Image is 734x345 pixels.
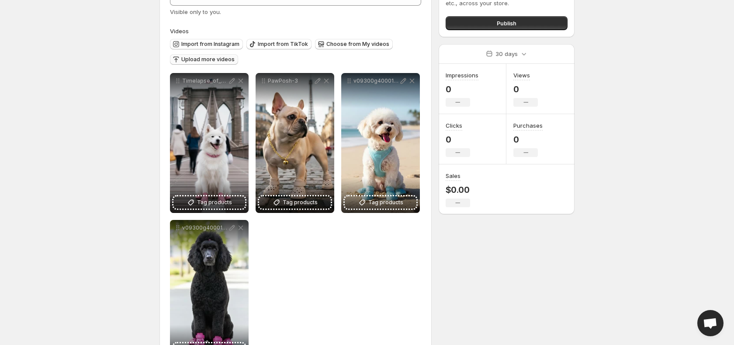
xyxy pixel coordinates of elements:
p: v09300g40001d35gqbnog65l8sjd5uag [182,224,228,231]
span: Tag products [283,198,318,207]
span: Visible only to you. [170,8,221,15]
button: Publish [446,16,568,30]
button: Tag products [345,196,416,209]
span: Tag products [368,198,403,207]
p: PawPosh-3 [268,77,313,84]
span: Upload more videos [181,56,235,63]
p: 0 [513,134,543,145]
span: Import from TikTok [258,41,308,48]
h3: Sales [446,171,460,180]
button: Upload more videos [170,54,238,65]
h3: Views [513,71,530,80]
span: Choose from My videos [326,41,389,48]
div: PawPosh-3Tag products [256,73,334,213]
button: Tag products [173,196,245,209]
span: Import from Instagram [181,41,239,48]
h3: Clicks [446,121,462,130]
div: v09300g40001d35givfog65vnosnfvlgTag products [341,73,420,213]
p: Timelapse_of_people_202509171654_0ltr4 [182,77,228,84]
p: v09300g40001d35givfog65vnosnfvlg [353,77,399,84]
p: 30 days [495,49,518,58]
h3: Impressions [446,71,478,80]
button: Tag products [259,196,331,209]
div: Timelapse_of_people_202509171654_0ltr4Tag products [170,73,249,213]
button: Import from Instagram [170,39,243,49]
p: $0.00 [446,185,470,195]
p: 0 [513,84,538,94]
span: Videos [170,28,189,35]
p: 0 [446,134,470,145]
div: Open chat [697,310,724,336]
button: Choose from My videos [315,39,393,49]
span: Publish [497,19,516,28]
span: Tag products [197,198,232,207]
button: Import from TikTok [246,39,312,49]
p: 0 [446,84,478,94]
h3: Purchases [513,121,543,130]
